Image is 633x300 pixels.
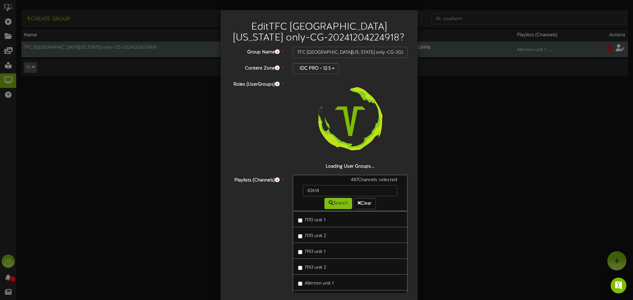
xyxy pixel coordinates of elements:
[298,215,325,224] label: 7170 unit 1
[298,250,302,254] input: 7193 unit 1
[226,79,288,88] label: Roles (UserGroups)
[226,47,288,56] label: Group Name
[353,198,376,209] button: Clear
[298,218,302,223] input: 7170 unit 1
[326,164,375,169] strong: Loading User Groups...
[226,175,288,184] label: Playlists (Channels)
[298,262,326,271] label: 7193 unit 2
[298,177,403,185] div: 487 Channels selected
[298,246,325,255] label: 7193 unit 1
[308,79,392,163] img: loading-spinner-3.png
[298,266,302,270] input: 7193 unit 2
[298,234,302,238] input: 7170 unit 2
[226,63,288,72] label: Content Zone
[293,63,339,74] button: IDC PRO - 12:5
[230,22,408,43] h2: Edit TFC [GEOGRAPHIC_DATA][US_STATE] only-CG-20241204224918 ?
[298,278,334,287] label: Allerton unit 1
[324,198,352,209] button: Search
[611,278,626,293] div: Open Intercom Messenger
[303,185,398,196] input: -- Search --
[298,231,326,239] label: 7170 unit 2
[293,47,408,58] input: Channel Group Name
[298,282,302,286] input: Allerton unit 1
